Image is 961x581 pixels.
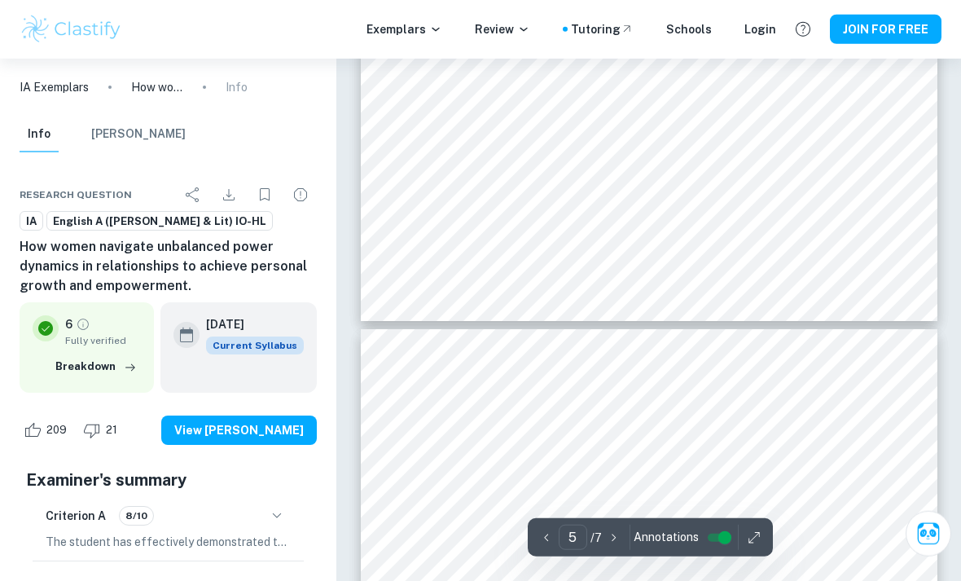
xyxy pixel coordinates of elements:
[206,337,304,354] div: This exemplar is based on the current syllabus. Feel free to refer to it for inspiration/ideas wh...
[20,117,59,152] button: Info
[744,20,776,38] a: Login
[213,178,245,211] div: Download
[97,422,126,438] span: 21
[47,213,272,230] span: English A ([PERSON_NAME] & Lit) IO-HL
[789,15,817,43] button: Help and Feedback
[366,20,442,38] p: Exemplars
[20,187,132,202] span: Research question
[120,508,153,523] span: 8/10
[37,422,76,438] span: 209
[65,333,141,348] span: Fully verified
[206,315,291,333] h6: [DATE]
[20,211,43,231] a: IA
[906,511,951,557] button: Ask Clai
[46,507,106,525] h6: Criterion A
[284,178,317,211] div: Report issue
[20,213,42,230] span: IA
[46,211,273,231] a: English A ([PERSON_NAME] & Lit) IO-HL
[634,529,699,546] span: Annotations
[206,337,304,354] span: Current Syllabus
[131,78,183,96] p: How women navigate unbalanced power dynamics in relationships to achieve personal growth and empo...
[76,317,90,332] a: Grade fully verified
[51,354,141,379] button: Breakdown
[26,468,310,492] h5: Examiner's summary
[20,417,76,443] div: Like
[79,417,126,443] div: Dislike
[590,529,602,547] p: / 7
[666,20,712,38] a: Schools
[830,15,941,44] button: JOIN FOR FREE
[248,178,281,211] div: Bookmark
[161,416,317,445] button: View [PERSON_NAME]
[571,20,634,38] a: Tutoring
[226,78,248,96] p: Info
[46,533,291,551] p: The student has effectively demonstrated their ability to select extracts or works that include r...
[65,315,72,333] p: 6
[20,237,317,296] h6: How women navigate unbalanced power dynamics in relationships to achieve personal growth and empo...
[20,13,123,46] img: Clastify logo
[177,178,209,211] div: Share
[91,117,186,152] button: [PERSON_NAME]
[475,20,530,38] p: Review
[20,78,89,96] a: IA Exemplars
